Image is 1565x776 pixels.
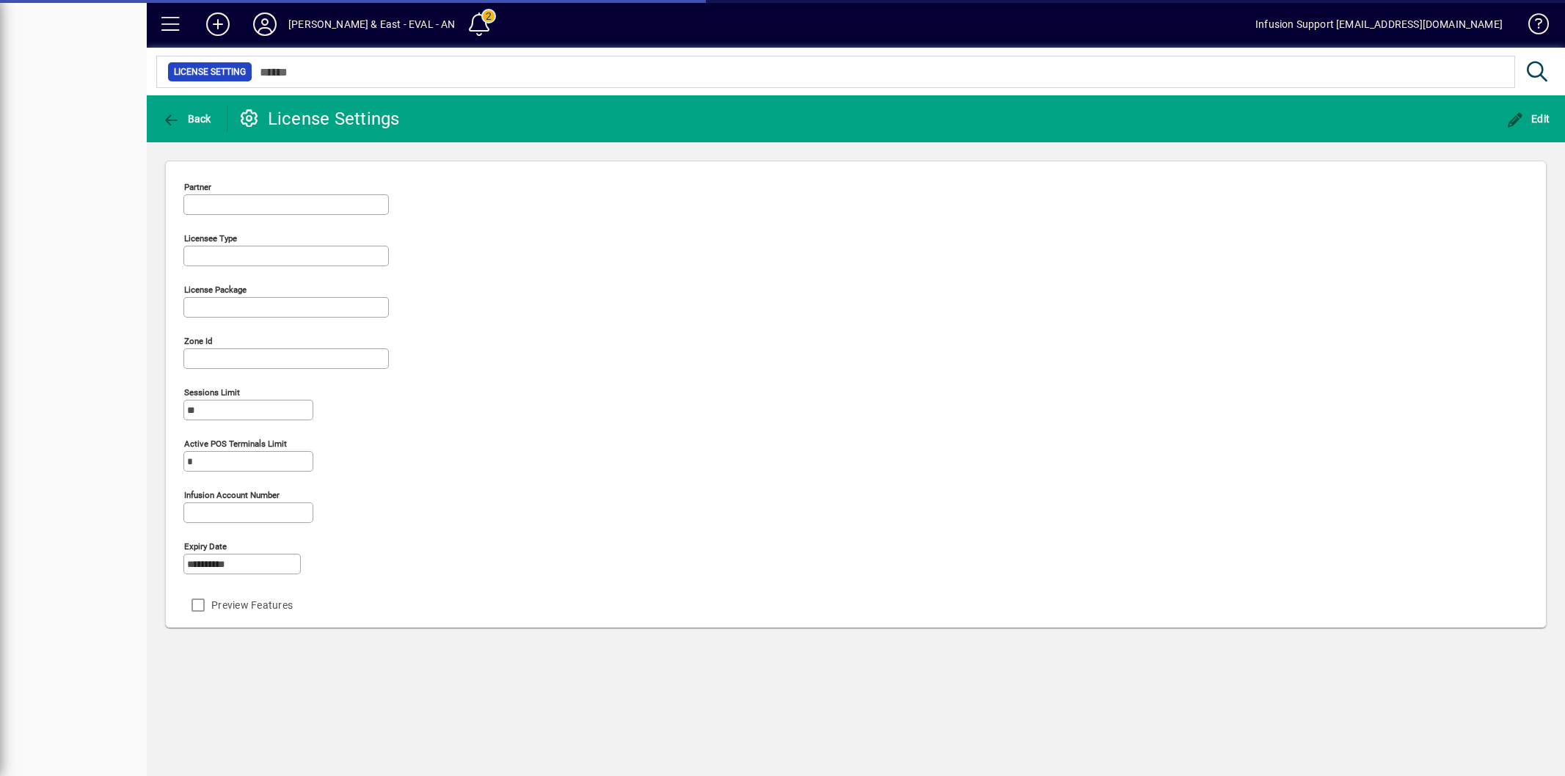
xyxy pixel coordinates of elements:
[184,439,287,449] mat-label: Active POS Terminals Limit
[158,106,215,132] button: Back
[184,233,237,244] mat-label: Licensee Type
[1255,12,1503,36] div: Infusion Support [EMAIL_ADDRESS][DOMAIN_NAME]
[162,113,211,125] span: Back
[1506,113,1550,125] span: Edit
[147,106,227,132] app-page-header-button: Back
[184,336,213,346] mat-label: Zone Id
[238,107,400,131] div: License Settings
[174,65,246,79] span: License Setting
[184,541,227,552] mat-label: Expiry date
[184,490,280,500] mat-label: Infusion account number
[1503,106,1554,132] button: Edit
[184,285,247,295] mat-label: License Package
[1517,3,1547,51] a: Knowledge Base
[184,387,240,398] mat-label: Sessions Limit
[194,11,241,37] button: Add
[184,182,211,192] mat-label: Partner
[241,11,288,37] button: Profile
[288,12,456,36] div: [PERSON_NAME] & East - EVAL - AN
